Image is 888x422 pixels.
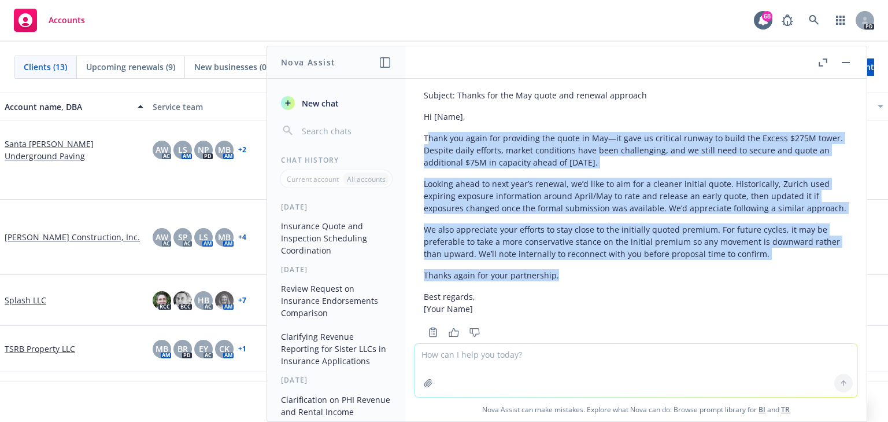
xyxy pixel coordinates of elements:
button: Review Request on Insurance Endorsements Comparison [276,279,396,322]
p: Subject: Thanks for the May quote and renewal approach [424,89,848,101]
span: Clients (13) [24,61,67,73]
span: EY [199,343,208,355]
span: New chat [299,97,339,109]
span: LS [199,231,208,243]
a: BI [758,405,765,414]
button: Clarification on PHI Revenue and Rental Income [276,390,396,421]
a: [PERSON_NAME] Construction, Inc. [5,231,140,243]
span: SP [178,231,188,243]
span: MB [218,144,231,156]
span: MB [156,343,168,355]
p: Hi [Name], [424,111,848,123]
button: Clarifying Revenue Reporting for Sister LLCs in Insurance Applications [276,327,396,370]
p: Thanks again for your partnership. [424,269,848,281]
a: Accounts [9,4,90,36]
a: Search [802,9,826,32]
p: We also appreciate your efforts to stay close to the initially quoted premium. For future cycles,... [424,223,848,260]
p: Looking ahead to next year’s renewal, we’d like to aim for a cleaner initial quote. Historically,... [424,178,848,214]
div: Chat History [267,155,405,165]
p: Best regards, [Your Name] [424,291,848,315]
a: Splash LLC [5,294,46,306]
button: Service team [148,93,296,120]
span: CK [219,343,230,355]
a: + 1 [238,346,246,353]
img: photo [173,291,192,310]
span: LS [178,144,187,156]
div: [DATE] [267,375,405,385]
button: Insurance Quote and Inspection Scheduling Coordination [276,216,396,260]
div: Account name, DBA [5,101,131,113]
a: + 4 [238,234,246,241]
span: AW [156,231,168,243]
img: photo [153,291,171,310]
button: New chat [276,93,396,113]
a: TSRB Property LLC [5,343,75,355]
a: + 7 [238,297,246,304]
a: TR [781,405,790,414]
a: Report a Bug [776,9,799,32]
p: All accounts [347,174,386,184]
span: HB [198,294,209,306]
span: Accounts [49,16,85,25]
svg: Copy to clipboard [428,327,438,337]
input: Search chats [299,123,391,139]
a: Santa [PERSON_NAME] Underground Paving [5,138,143,162]
h1: Nova Assist [281,56,335,68]
span: AW [156,144,168,156]
span: New businesses (0) [194,61,269,73]
span: NP [198,144,209,156]
div: Service team [153,101,291,113]
p: Thank you again for providing the quote in May—it gave us critical runway to build the Excess $27... [424,132,848,168]
span: BR [177,343,188,355]
button: Thumbs down [465,324,484,340]
span: MB [218,231,231,243]
a: + 2 [238,146,246,153]
div: [DATE] [267,202,405,212]
p: Current account [287,174,339,184]
span: Upcoming renewals (9) [86,61,175,73]
div: 68 [762,11,772,21]
span: Nova Assist can make mistakes. Explore what Nova can do: Browse prompt library for and [410,398,862,421]
div: [DATE] [267,265,405,274]
a: Switch app [829,9,852,32]
img: photo [215,291,234,310]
